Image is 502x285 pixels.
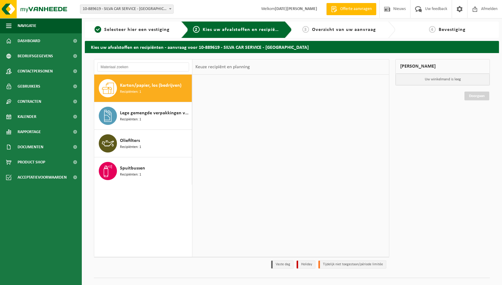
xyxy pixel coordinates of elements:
[302,26,309,33] span: 3
[94,130,192,157] button: Oliefilters Recipiënten: 1
[18,18,36,33] span: Navigatie
[429,26,436,33] span: 4
[395,59,490,74] div: [PERSON_NAME]
[318,260,386,269] li: Tijdelijk niet toegestaan/période limitée
[18,139,43,155] span: Documenten
[94,102,192,130] button: Lege gemengde verpakkingen van gevaarlijke stoffen Recipiënten: 1
[120,89,141,95] span: Recipiënten: 1
[18,170,67,185] span: Acceptatievoorwaarden
[80,5,174,14] span: 10-889619 - SILVA CAR SERVICE - SINT-NIKLAAS
[18,49,53,64] span: Bedrijfsgegevens
[94,157,192,185] button: Spuitbussen Recipiënten: 1
[275,7,317,11] strong: [DATE][PERSON_NAME]
[396,74,490,85] p: Uw winkelmand is leeg
[192,59,253,75] div: Keuze recipiënt en planning
[326,3,376,15] a: Offerte aanvragen
[439,27,466,32] span: Bevestiging
[18,64,53,79] span: Contactpersonen
[312,27,376,32] span: Overzicht van uw aanvraag
[120,82,181,89] span: Karton/papier, los (bedrijven)
[18,33,40,49] span: Dashboard
[120,144,141,150] span: Recipiënten: 1
[94,75,192,102] button: Karton/papier, los (bedrijven) Recipiënten: 1
[104,27,170,32] span: Selecteer hier een vestiging
[88,26,176,33] a: 1Selecteer hier een vestiging
[80,5,173,13] span: 10-889619 - SILVA CAR SERVICE - SINT-NIKLAAS
[203,27,286,32] span: Kies uw afvalstoffen en recipiënten
[297,260,315,269] li: Holiday
[18,155,45,170] span: Product Shop
[18,124,41,139] span: Rapportage
[271,260,294,269] li: Vaste dag
[339,6,373,12] span: Offerte aanvragen
[120,172,141,178] span: Recipiënten: 1
[193,26,200,33] span: 2
[18,109,36,124] span: Kalender
[85,41,499,53] h2: Kies uw afvalstoffen en recipiënten - aanvraag voor 10-889619 - SILVA CAR SERVICE - [GEOGRAPHIC_D...
[120,165,145,172] span: Spuitbussen
[97,62,189,72] input: Materiaal zoeken
[18,79,40,94] span: Gebruikers
[95,26,101,33] span: 1
[120,117,141,122] span: Recipiënten: 1
[18,94,41,109] span: Contracten
[120,109,190,117] span: Lege gemengde verpakkingen van gevaarlijke stoffen
[464,92,489,100] a: Doorgaan
[120,137,140,144] span: Oliefilters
